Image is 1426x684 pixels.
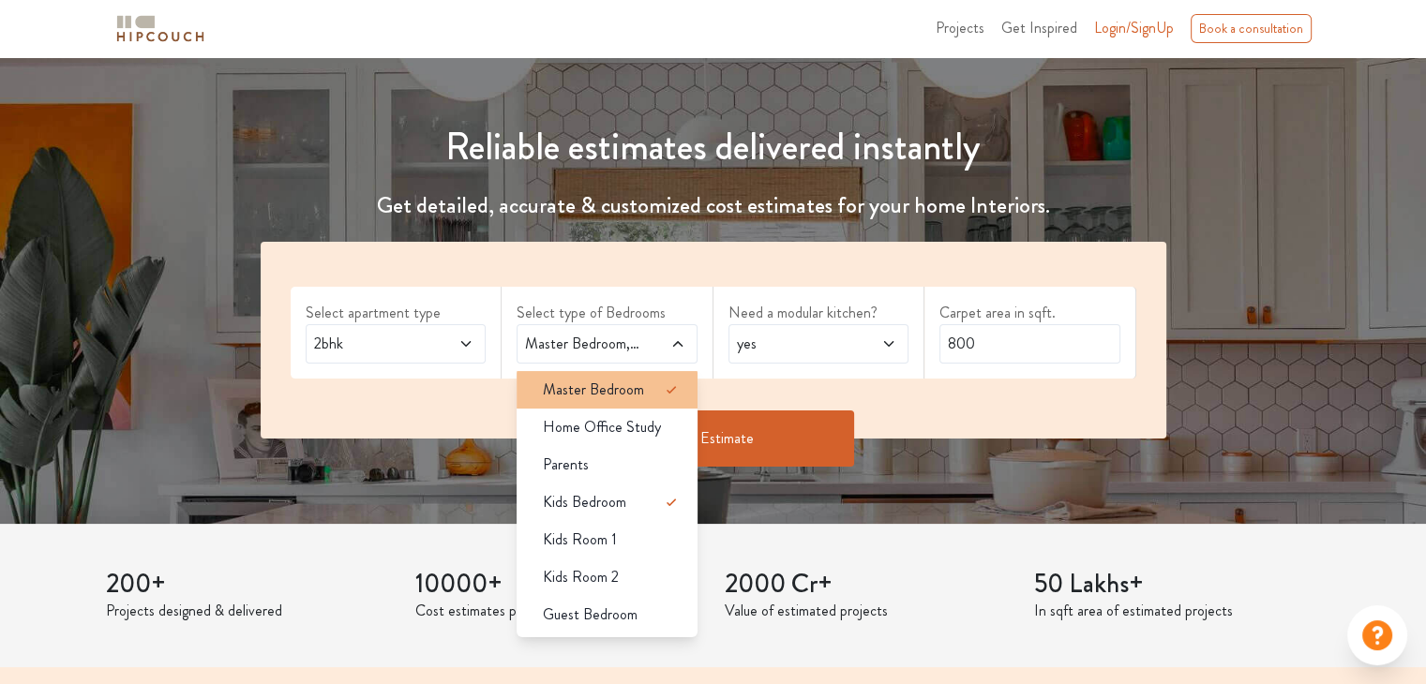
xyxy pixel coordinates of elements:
[521,333,644,355] span: Master Bedroom,Kids Bedroom
[543,379,644,401] span: Master Bedroom
[939,324,1120,364] input: Enter area sqft
[543,528,617,551] span: Kids Room 1
[725,600,1012,622] p: Value of estimated projects
[1094,17,1174,38] span: Login/SignUp
[939,302,1120,324] label: Carpet area in sqft.
[249,125,1178,170] h1: Reliable estimates delivered instantly
[936,17,984,38] span: Projects
[1191,14,1312,43] div: Book a consultation
[543,566,619,588] span: Kids Room 2
[725,569,1012,601] h3: 2000 Cr+
[106,600,393,622] p: Projects designed & delivered
[517,302,698,324] label: Select type of Bedrooms
[113,12,207,45] img: logo-horizontal.svg
[1034,569,1321,601] h3: 50 Lakhs+
[543,603,638,626] span: Guest Bedroom
[113,7,207,50] span: logo-horizontal.svg
[728,302,909,324] label: Need a modular kitchen?
[415,600,702,622] p: Cost estimates provided
[543,416,661,439] span: Home Office Study
[306,302,487,324] label: Select apartment type
[1001,17,1077,38] span: Get Inspired
[573,410,854,467] button: Get Estimate
[310,333,433,355] span: 2bhk
[106,569,393,601] h3: 200+
[733,333,856,355] span: yes
[1034,600,1321,622] p: In sqft area of estimated projects
[543,491,626,513] span: Kids Bedroom
[415,569,702,601] h3: 10000+
[543,454,589,476] span: Parents
[249,192,1178,219] h4: Get detailed, accurate & customized cost estimates for your home Interiors.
